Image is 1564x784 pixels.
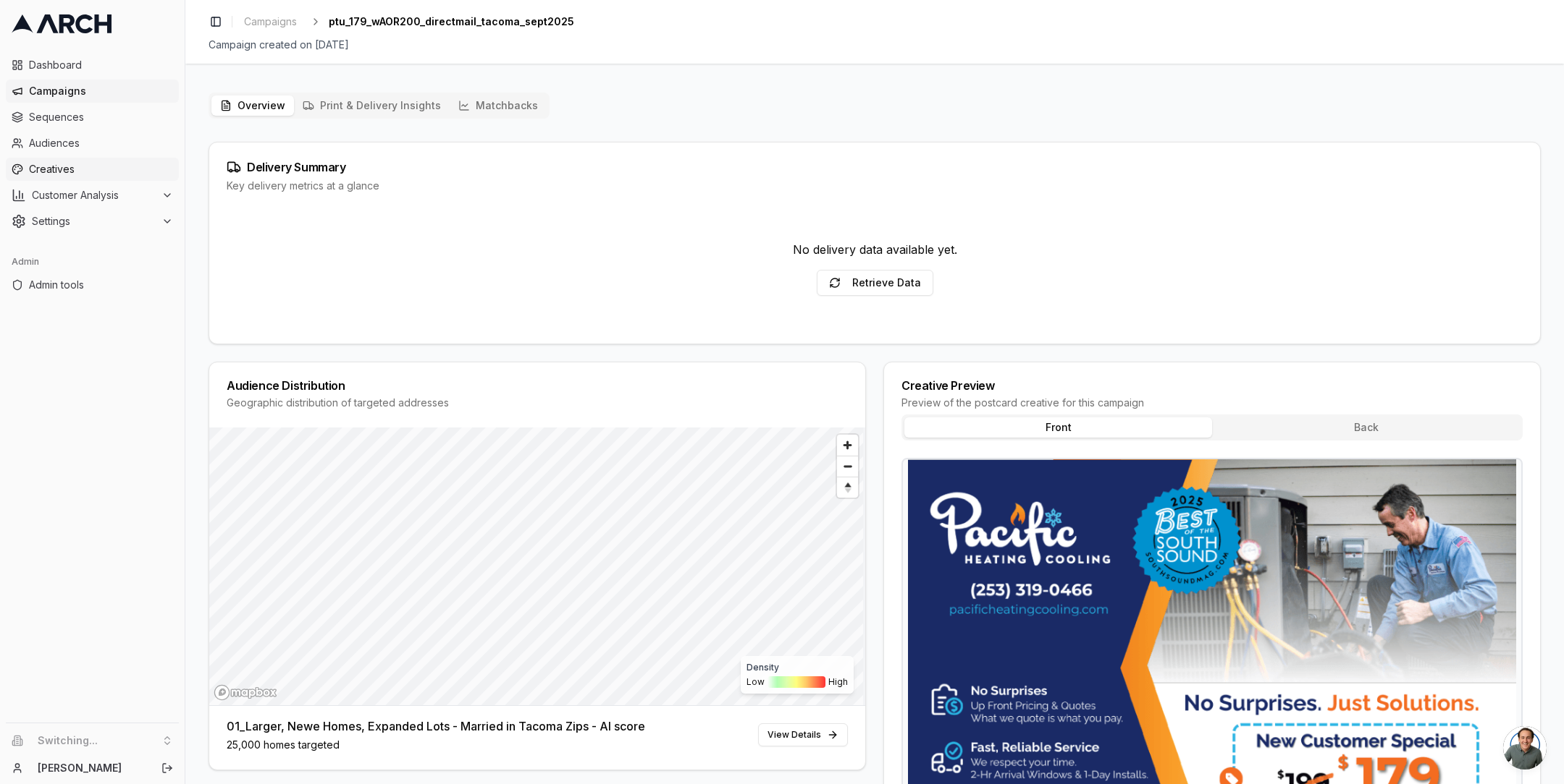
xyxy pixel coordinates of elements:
[227,179,1523,193] div: Key delivery metrics at a glance
[6,54,179,77] a: Dashboard
[294,95,450,116] button: Print & Delivery Insights
[837,435,858,456] button: Zoom in
[227,396,848,410] div: Geographic distribution of targeted addresses
[238,12,303,32] a: Campaigns
[29,162,173,176] span: Creatives
[6,80,179,103] a: Campaigns
[32,214,156,229] span: Settings
[793,241,957,258] div: No delivery data available yet.
[6,250,179,273] div: Admin
[38,761,146,775] a: [PERSON_NAME]
[6,132,179,155] a: Audiences
[29,136,173,150] span: Audiences
[904,417,1212,438] button: Front
[6,184,179,207] button: Customer Analysis
[837,456,858,477] span: Zoom out
[837,456,858,477] button: Zoom out
[227,380,848,391] div: Audience Distribution
[837,477,858,498] button: Reset bearing to north
[817,270,933,296] button: Retrieve Data
[227,717,645,735] div: 01_Larger, Newe Homes, Expanded Lots - Married in Tacoma Zips - AI score
[29,58,173,72] span: Dashboard
[329,14,574,29] span: ptu_179_wAOR200_directmail_tacoma_sept2025
[747,662,848,673] div: Density
[901,380,1523,391] div: Creative Preview
[29,278,173,292] span: Admin tools
[211,95,294,116] button: Overview
[157,758,177,778] button: Log out
[835,479,859,496] span: Reset bearing to north
[209,38,1541,52] div: Campaign created on [DATE]
[828,676,848,688] span: High
[901,396,1523,410] div: Preview of the postcard creative for this campaign
[747,676,765,688] span: Low
[6,273,179,297] a: Admin tools
[214,684,277,701] a: Mapbox homepage
[238,12,574,32] nav: breadcrumb
[227,160,1523,174] div: Delivery Summary
[6,106,179,129] a: Sequences
[1503,726,1547,770] div: Open chat
[209,427,863,705] canvas: Map
[29,84,173,98] span: Campaigns
[244,14,297,29] span: Campaigns
[227,738,645,752] div: 25,000 homes targeted
[450,95,547,116] button: Matchbacks
[32,188,156,203] span: Customer Analysis
[6,210,179,233] button: Settings
[29,110,173,124] span: Sequences
[758,723,848,746] a: View Details
[6,158,179,181] a: Creatives
[1212,417,1520,438] button: Back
